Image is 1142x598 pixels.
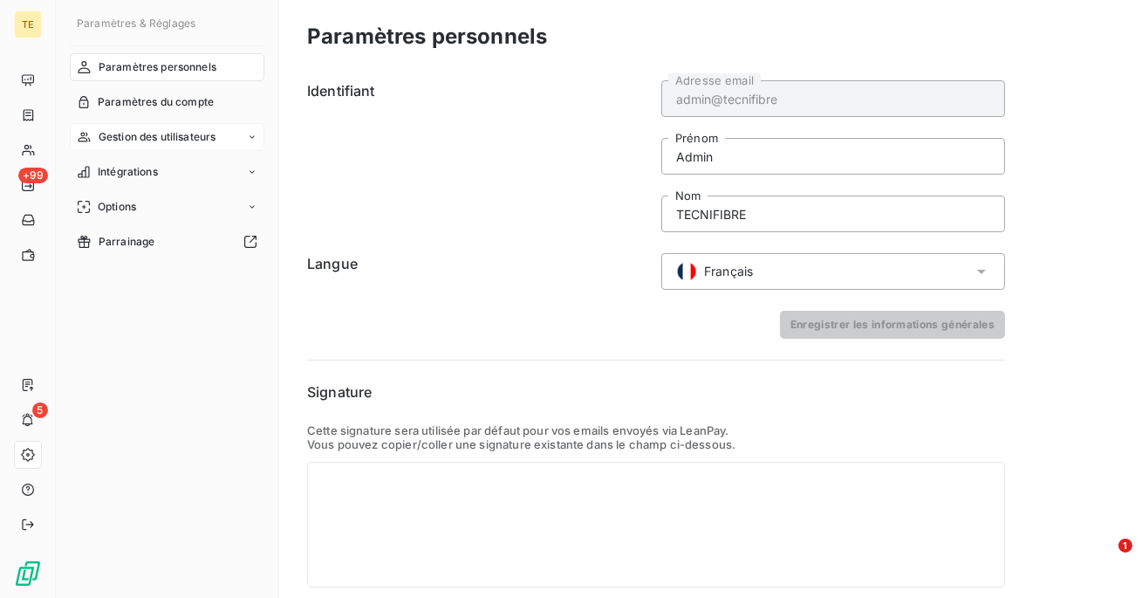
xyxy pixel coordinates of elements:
[307,253,651,290] h6: Langue
[661,196,1005,232] input: placeholder
[70,228,264,256] a: Parrainage
[307,80,651,232] h6: Identifiant
[77,17,195,30] span: Paramètres & Réglages
[98,164,158,180] span: Intégrations
[32,402,48,418] span: 5
[98,199,136,215] span: Options
[70,193,264,221] a: Options
[307,381,1005,402] h6: Signature
[99,129,216,145] span: Gestion des utilisateurs
[307,423,1005,437] p: Cette signature sera utilisée par défaut pour vos emails envoyés via LeanPay.
[99,59,216,75] span: Paramètres personnels
[70,88,264,116] a: Paramètres du compte
[14,171,41,199] a: +99
[1118,539,1132,553] span: 1
[661,138,1005,175] input: placeholder
[661,80,1005,117] input: placeholder
[70,53,264,81] a: Paramètres personnels
[98,94,214,110] span: Paramètres du compte
[780,311,1005,339] button: Enregistrer les informations générales
[307,437,1005,451] p: Vous pouvez copier/coller une signature existante dans le champ ci-dessous.
[14,10,42,38] div: TE
[70,123,264,151] a: Gestion des utilisateurs
[1083,539,1125,581] iframe: Intercom live chat
[70,158,264,186] a: Intégrations
[99,234,155,250] span: Parrainage
[18,168,48,183] span: +99
[307,21,547,52] h3: Paramètres personnels
[704,263,753,280] span: Français
[14,560,42,588] img: Logo LeanPay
